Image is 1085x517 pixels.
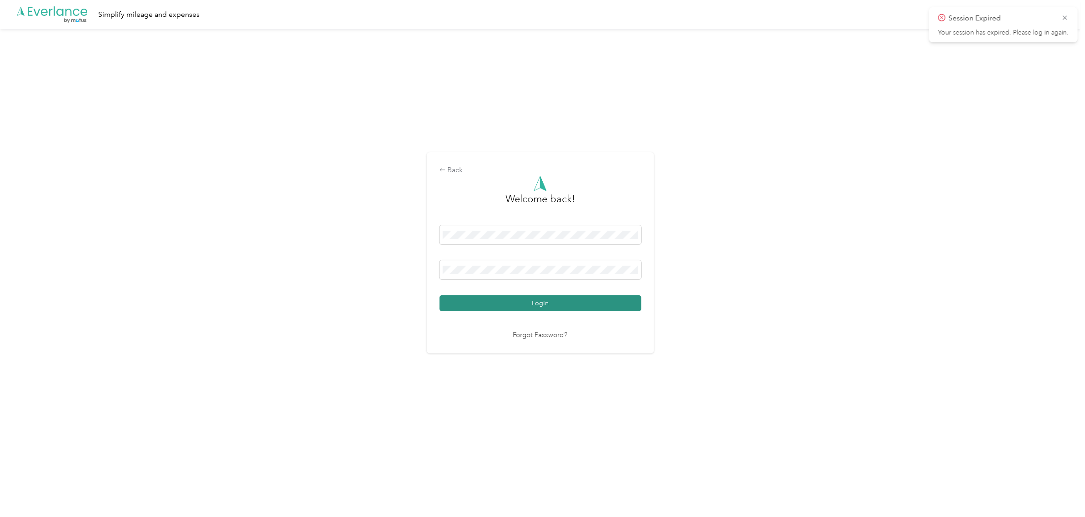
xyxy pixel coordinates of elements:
[440,165,641,176] div: Back
[949,13,1055,24] p: Session Expired
[440,295,641,311] button: Login
[938,29,1069,37] p: Your session has expired. Please log in again.
[98,9,200,20] div: Simplify mileage and expenses
[505,191,575,216] h3: greeting
[513,330,568,341] a: Forgot Password?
